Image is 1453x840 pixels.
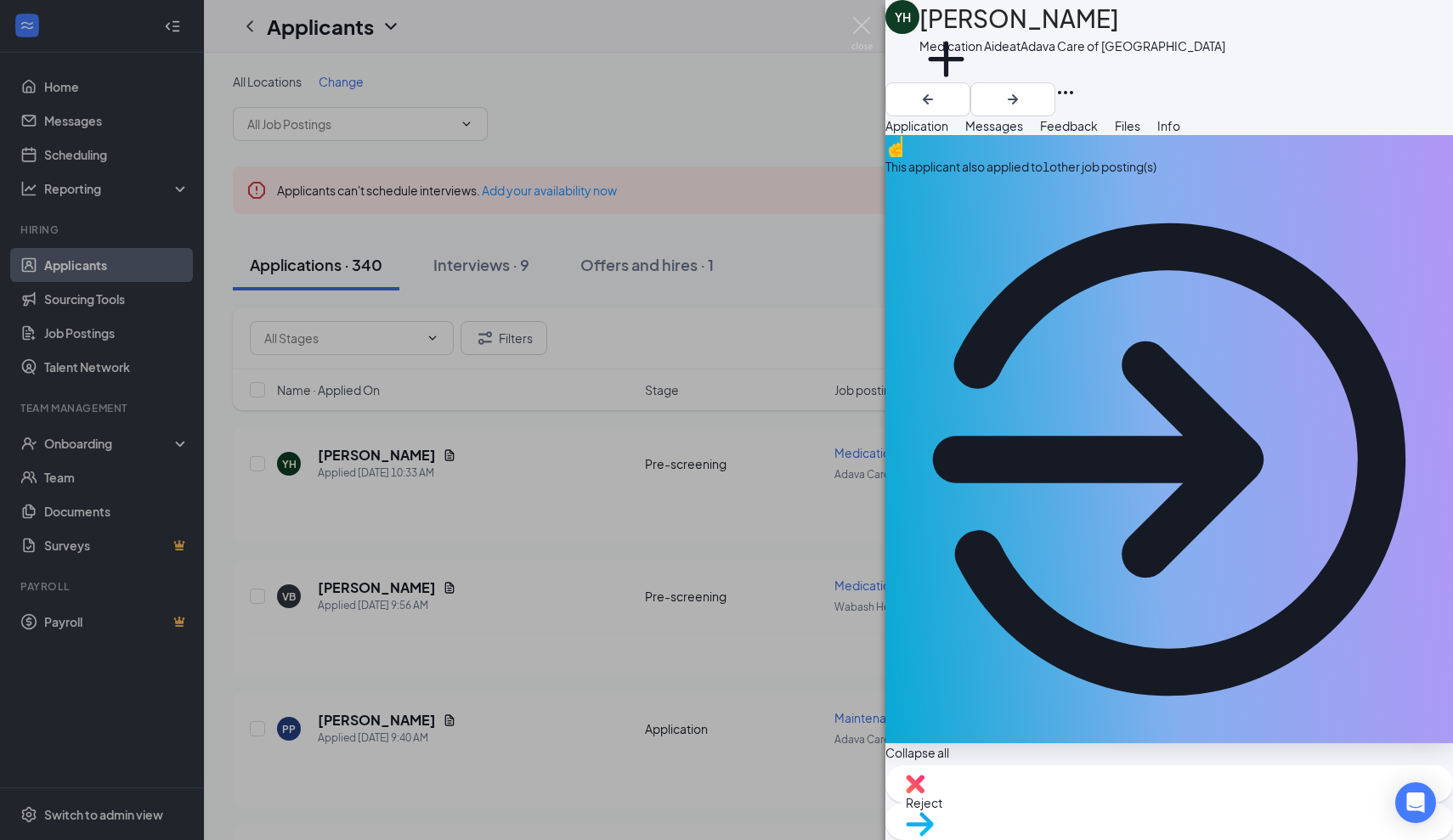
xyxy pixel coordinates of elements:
[885,176,1453,743] svg: ArrowCircle
[918,89,938,110] svg: ArrowLeftNew
[919,32,973,86] svg: Plus
[1003,89,1023,110] svg: ArrowRight
[895,8,911,25] div: YH
[906,795,942,810] span: Reject
[1395,782,1436,823] div: Open Intercom Messenger
[885,82,970,116] button: ArrowLeftNew
[970,82,1055,116] button: ArrowRight
[1115,118,1140,133] span: Files
[885,745,949,760] span: Collapse all
[885,118,948,133] span: Application
[885,157,1453,176] div: This applicant also applied to 1 other job posting(s)
[1157,118,1180,133] span: Info
[1055,82,1076,103] svg: Ellipses
[919,37,1225,54] div: Medication Aide at Adava Care of [GEOGRAPHIC_DATA]
[965,118,1023,133] span: Messages
[919,32,973,104] button: PlusAdd a tag
[1040,118,1098,133] span: Feedback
